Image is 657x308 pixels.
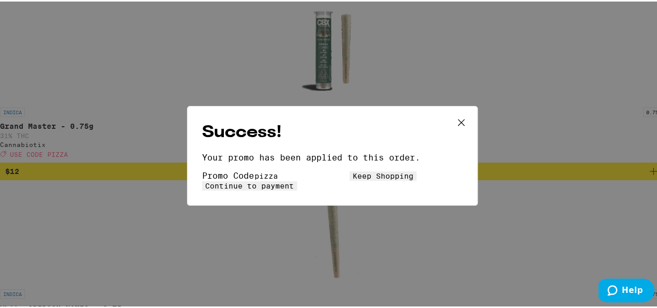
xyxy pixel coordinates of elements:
[202,119,463,143] h2: Success!
[254,170,350,179] input: Promo code
[353,170,413,179] span: Keep Shopping
[205,180,294,189] span: Continue to payment
[350,170,417,179] button: Keep Shopping
[202,151,463,161] p: Your promo has been applied to this order.
[202,180,297,189] button: Continue to payment
[202,169,254,179] label: Promo Code
[598,277,654,303] iframe: Opens a widget where you can find more information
